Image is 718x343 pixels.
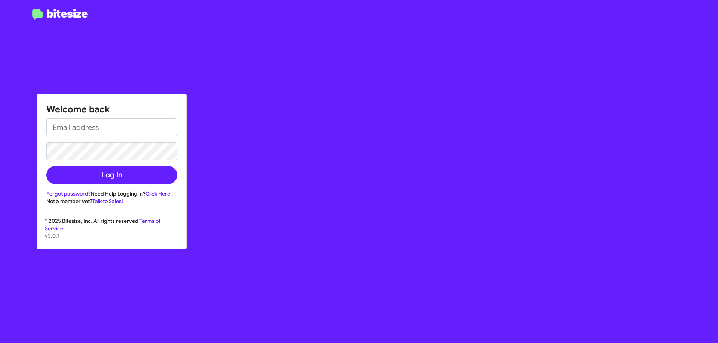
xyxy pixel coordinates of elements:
input: Email address [46,118,177,136]
a: Click Here! [145,190,172,197]
a: Talk to Sales! [92,198,123,205]
p: v3.0.1 [45,232,179,240]
button: Log In [46,166,177,184]
a: Forgot password? [46,190,91,197]
div: Need Help Logging In? [46,190,177,197]
h1: Welcome back [46,103,177,115]
div: © 2025 Bitesize, Inc. All rights reserved. [37,217,186,249]
div: Not a member yet? [46,197,177,205]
